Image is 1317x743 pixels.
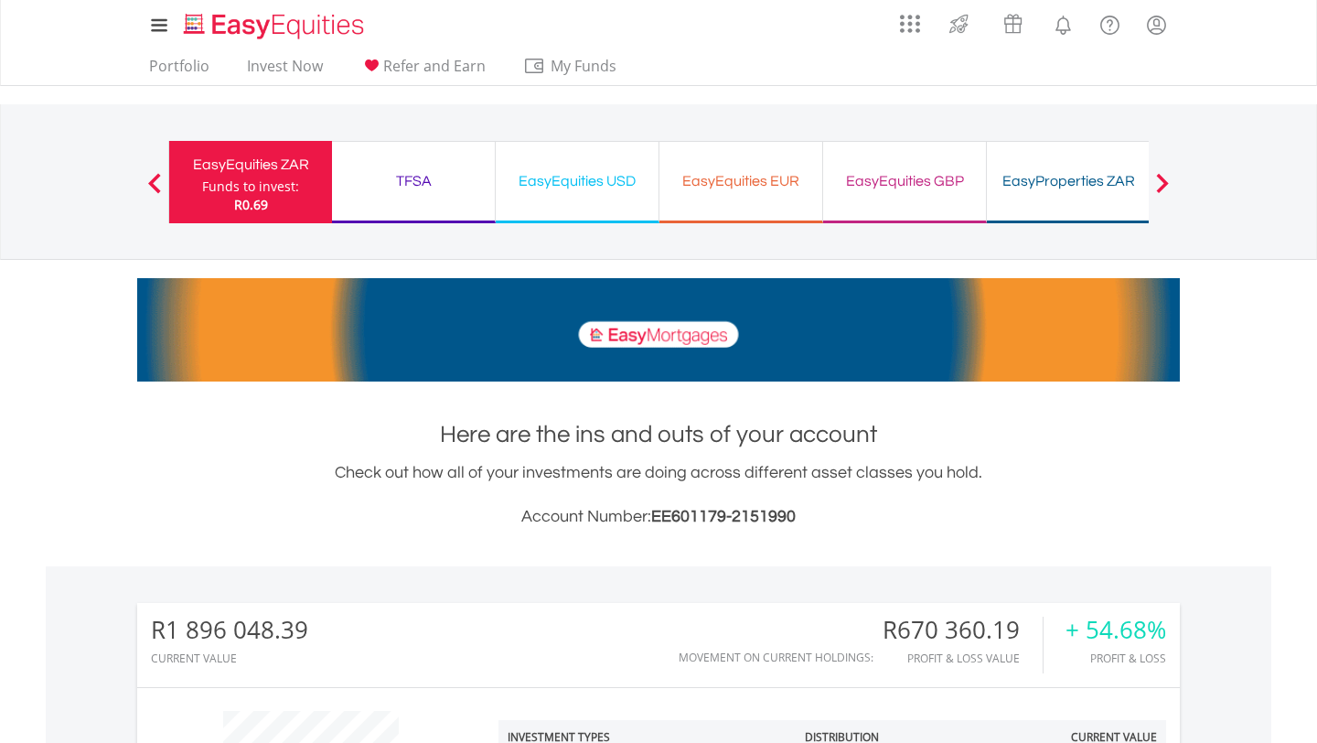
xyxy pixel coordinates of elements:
[834,168,975,194] div: EasyEquities GBP
[998,168,1139,194] div: EasyProperties ZAR
[670,168,811,194] div: EasyEquities EUR
[1040,5,1087,41] a: Notifications
[883,617,1043,643] div: R670 360.19
[1144,182,1181,200] button: Next
[180,11,371,41] img: EasyEquities_Logo.png
[137,504,1180,530] h3: Account Number:
[679,651,873,663] div: Movement on Current Holdings:
[343,168,484,194] div: TFSA
[137,418,1180,451] h1: Here are the ins and outs of your account
[136,182,173,200] button: Previous
[240,57,330,85] a: Invest Now
[651,508,796,525] span: EE601179-2151990
[180,152,321,178] div: EasyEquities ZAR
[900,14,920,34] img: grid-menu-icon.svg
[1133,5,1180,45] a: My Profile
[151,652,308,664] div: CURRENT VALUE
[177,5,371,41] a: Home page
[888,5,932,34] a: AppsGrid
[944,9,974,38] img: thrive-v2.svg
[383,56,486,76] span: Refer and Earn
[507,168,648,194] div: EasyEquities USD
[1087,5,1133,41] a: FAQ's and Support
[137,460,1180,530] div: Check out how all of your investments are doing across different asset classes you hold.
[137,278,1180,382] img: EasyMortage Promotion Banner
[883,652,1043,664] div: Profit & Loss Value
[986,5,1040,38] a: Vouchers
[1065,652,1166,664] div: Profit & Loss
[142,57,217,85] a: Portfolio
[234,196,268,213] span: R0.69
[998,9,1028,38] img: vouchers-v2.svg
[151,617,308,643] div: R1 896 048.39
[202,178,299,196] div: Funds to invest:
[523,54,643,78] span: My Funds
[353,57,493,85] a: Refer and Earn
[1065,617,1166,643] div: + 54.68%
